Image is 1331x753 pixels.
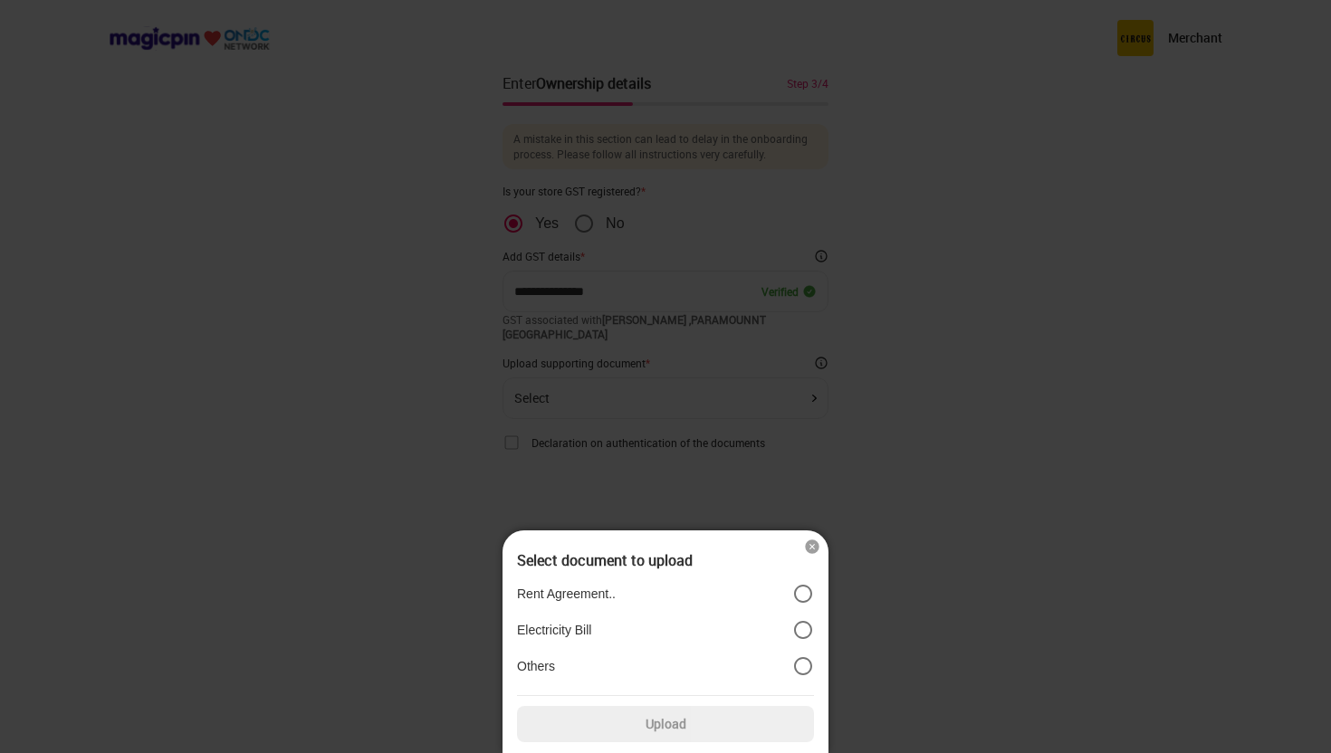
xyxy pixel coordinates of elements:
[517,586,616,602] p: Rent Agreement..
[517,576,814,684] div: position
[517,552,814,568] div: Select document to upload
[517,658,555,674] p: Others
[803,538,821,556] img: cross_icon.7ade555c.svg
[517,622,591,638] p: Electricity Bill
